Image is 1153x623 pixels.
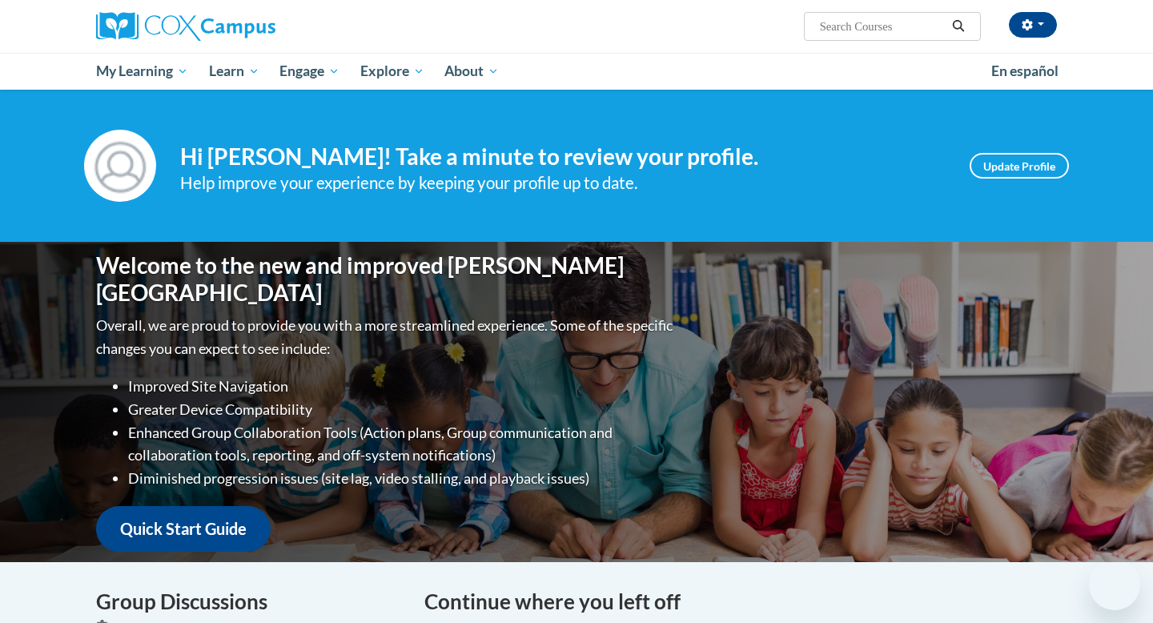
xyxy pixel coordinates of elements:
[96,12,400,41] a: Cox Campus
[199,53,270,90] a: Learn
[360,62,424,81] span: Explore
[180,143,946,171] h4: Hi [PERSON_NAME]! Take a minute to review your profile.
[970,153,1069,179] a: Update Profile
[86,53,199,90] a: My Learning
[269,53,350,90] a: Engage
[96,12,275,41] img: Cox Campus
[435,53,510,90] a: About
[981,54,1069,88] a: En español
[350,53,435,90] a: Explore
[444,62,499,81] span: About
[818,17,946,36] input: Search Courses
[1009,12,1057,38] button: Account Settings
[424,586,1057,617] h4: Continue where you left off
[1089,559,1140,610] iframe: Button to launch messaging window
[209,62,259,81] span: Learn
[96,314,677,360] p: Overall, we are proud to provide you with a more streamlined experience. Some of the specific cha...
[128,398,677,421] li: Greater Device Compatibility
[96,586,400,617] h4: Group Discussions
[991,62,1059,79] span: En español
[279,62,339,81] span: Engage
[128,375,677,398] li: Improved Site Navigation
[128,421,677,468] li: Enhanced Group Collaboration Tools (Action plans, Group communication and collaboration tools, re...
[96,62,188,81] span: My Learning
[72,53,1081,90] div: Main menu
[84,130,156,202] img: Profile Image
[96,252,677,306] h1: Welcome to the new and improved [PERSON_NAME][GEOGRAPHIC_DATA]
[96,506,271,552] a: Quick Start Guide
[946,17,970,36] button: Search
[180,170,946,196] div: Help improve your experience by keeping your profile up to date.
[128,467,677,490] li: Diminished progression issues (site lag, video stalling, and playback issues)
